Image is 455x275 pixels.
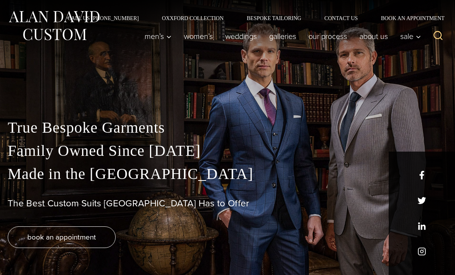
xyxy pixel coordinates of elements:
[8,8,100,43] img: Alan David Custom
[400,32,421,40] span: Sale
[8,198,447,209] h1: The Best Custom Suits [GEOGRAPHIC_DATA] Has to Offer
[219,29,263,44] a: weddings
[56,15,447,21] nav: Secondary Navigation
[8,226,116,248] a: book an appointment
[178,29,219,44] a: Women’s
[313,15,369,21] a: Contact Us
[138,29,425,44] nav: Primary Navigation
[56,15,150,21] a: Call Us [PHONE_NUMBER]
[429,27,447,46] button: View Search Form
[263,29,302,44] a: Galleries
[302,29,353,44] a: Our Process
[145,32,172,40] span: Men’s
[353,29,394,44] a: About Us
[369,15,447,21] a: Book an Appointment
[8,116,447,186] p: True Bespoke Garments Family Owned Since [DATE] Made in the [GEOGRAPHIC_DATA]
[150,15,235,21] a: Oxxford Collection
[235,15,313,21] a: Bespoke Tailoring
[27,231,96,243] span: book an appointment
